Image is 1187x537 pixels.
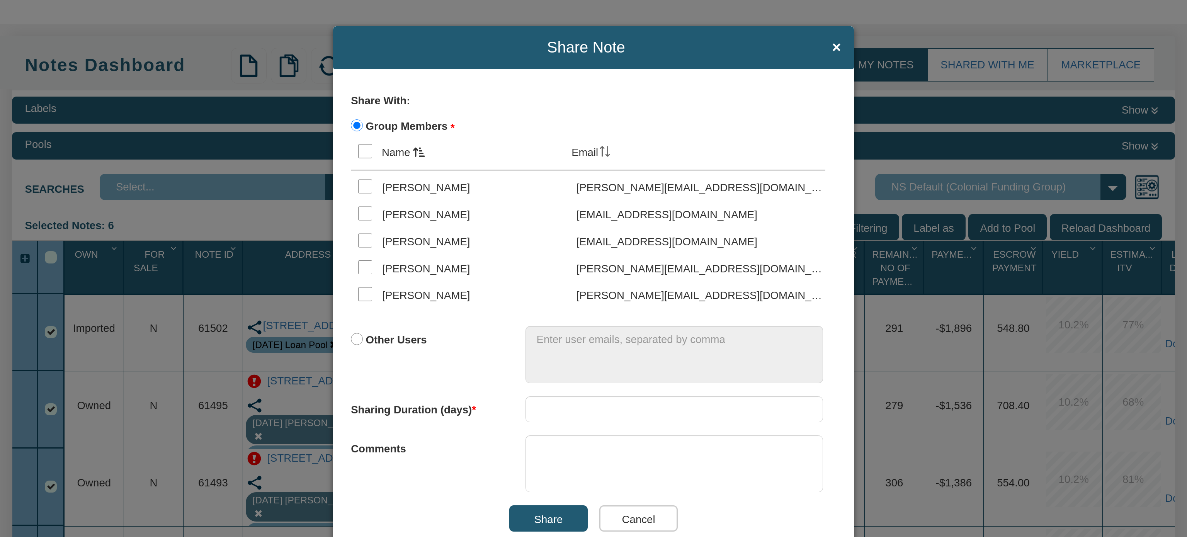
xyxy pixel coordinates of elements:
span: Other Users [366,334,427,346]
label: Sharing Duration (days) [351,396,513,418]
label: Comments [351,435,513,457]
td: [PERSON_NAME][EMAIL_ADDRESS][DOMAIN_NAME] [569,252,836,279]
input: Other Users [351,333,363,345]
td: [EMAIL_ADDRESS][DOMAIN_NAME] [569,224,836,252]
span: Group Members [366,120,448,132]
label: Share With: [351,93,513,108]
input: Group Members [351,119,363,131]
td: [EMAIL_ADDRESS][DOMAIN_NAME] [569,198,836,225]
td: [PERSON_NAME][EMAIL_ADDRESS][DOMAIN_NAME] [569,171,836,198]
td: [PERSON_NAME] [375,198,569,225]
td: Name [375,136,565,170]
td: Email [565,136,825,170]
td: [PERSON_NAME] [375,279,569,306]
td: [PERSON_NAME] [375,171,569,198]
td: [PERSON_NAME] [375,224,569,252]
input: Share [509,505,588,532]
span: × [832,39,841,56]
td: [PERSON_NAME][EMAIL_ADDRESS][DOMAIN_NAME] [569,279,836,306]
input: Cancel [599,505,678,532]
td: [PERSON_NAME] [375,252,569,279]
td: [PERSON_NAME] [375,306,569,333]
td: [EMAIL_ADDRESS][DOMAIN_NAME] [569,306,836,333]
span: Share Note [346,39,826,56]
